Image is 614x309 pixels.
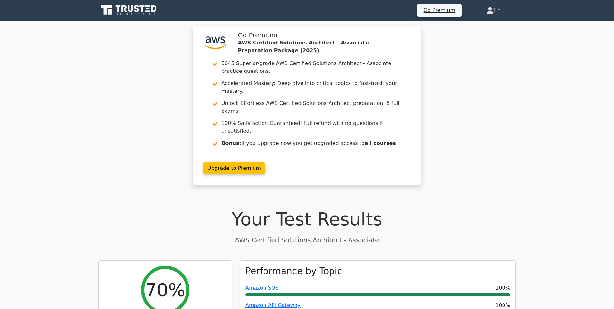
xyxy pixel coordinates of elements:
[245,285,279,291] a: Amazon SQS
[98,235,516,245] p: AWS Certified Solutions Architect - Associate
[495,284,510,292] span: 100%
[471,4,516,17] a: T
[145,279,185,301] h2: 70%
[98,208,516,230] h1: Your Test Results
[420,6,459,14] a: Go Premium
[245,302,301,308] a: Amazon API Gateway
[203,162,265,174] a: Upgrade to Premium
[245,266,342,277] h3: Performance by Topic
